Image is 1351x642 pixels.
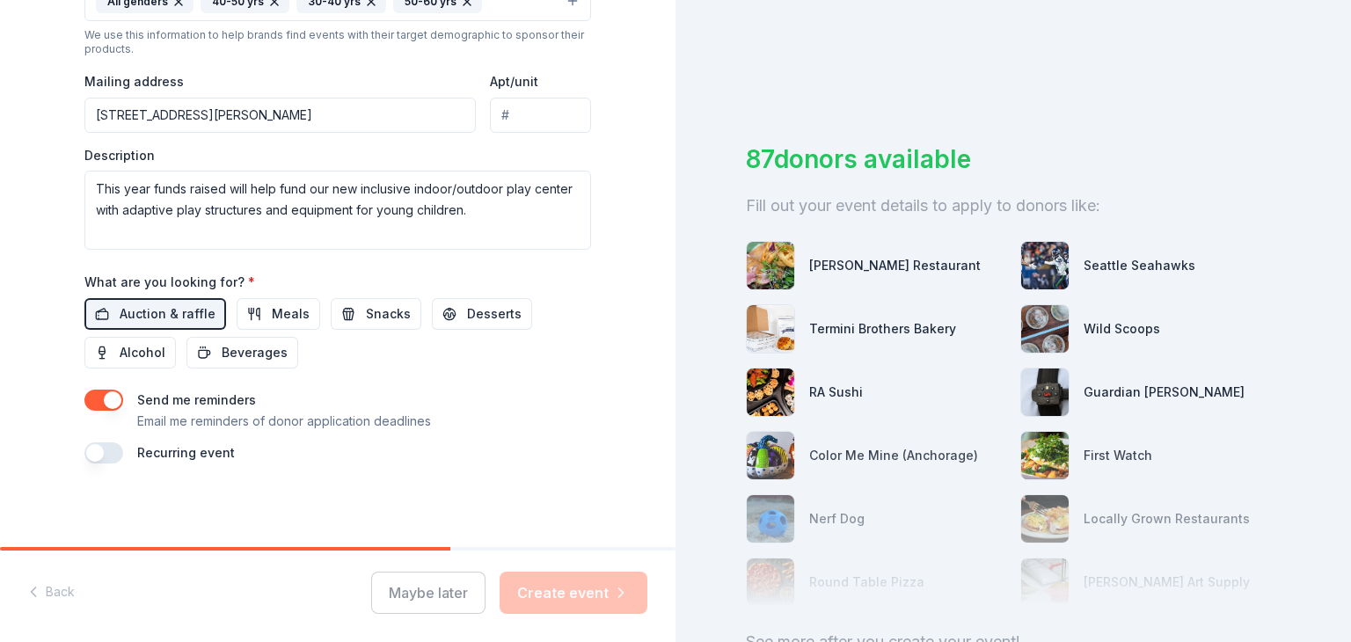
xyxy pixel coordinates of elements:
img: photo for Kinley's Restaurant [747,242,794,289]
div: We use this information to help brands find events with their target demographic to sponsor their... [84,28,591,56]
div: Seattle Seahawks [1084,255,1195,276]
img: photo for Termini Brothers Bakery [747,305,794,353]
button: Alcohol [84,337,176,368]
span: Beverages [222,342,288,363]
span: Alcohol [120,342,165,363]
div: Guardian [PERSON_NAME] [1084,382,1245,403]
input: # [490,98,591,133]
span: Desserts [467,303,522,325]
span: Auction & raffle [120,303,215,325]
button: Meals [237,298,320,330]
label: Mailing address [84,73,184,91]
span: Snacks [366,303,411,325]
div: RA Sushi [809,382,863,403]
label: Recurring event [137,445,235,460]
img: photo for RA Sushi [747,368,794,416]
div: Fill out your event details to apply to donors like: [746,192,1281,220]
label: What are you looking for? [84,274,255,291]
div: 87 donors available [746,141,1281,178]
p: Email me reminders of donor application deadlines [137,411,431,432]
button: Desserts [432,298,532,330]
div: Termini Brothers Bakery [809,318,956,339]
textarea: This year funds raised will help fund our new inclusive indoor/outdoor play center with adaptive ... [84,171,591,250]
img: photo for Guardian Angel Device [1021,368,1069,416]
span: Meals [272,303,310,325]
label: Description [84,147,155,164]
button: Beverages [186,337,298,368]
img: photo for Seattle Seahawks [1021,242,1069,289]
label: Send me reminders [137,392,256,407]
button: Snacks [331,298,421,330]
label: Apt/unit [490,73,538,91]
button: Auction & raffle [84,298,226,330]
input: Enter a US address [84,98,476,133]
div: Wild Scoops [1084,318,1160,339]
div: [PERSON_NAME] Restaurant [809,255,981,276]
img: photo for Wild Scoops [1021,305,1069,353]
